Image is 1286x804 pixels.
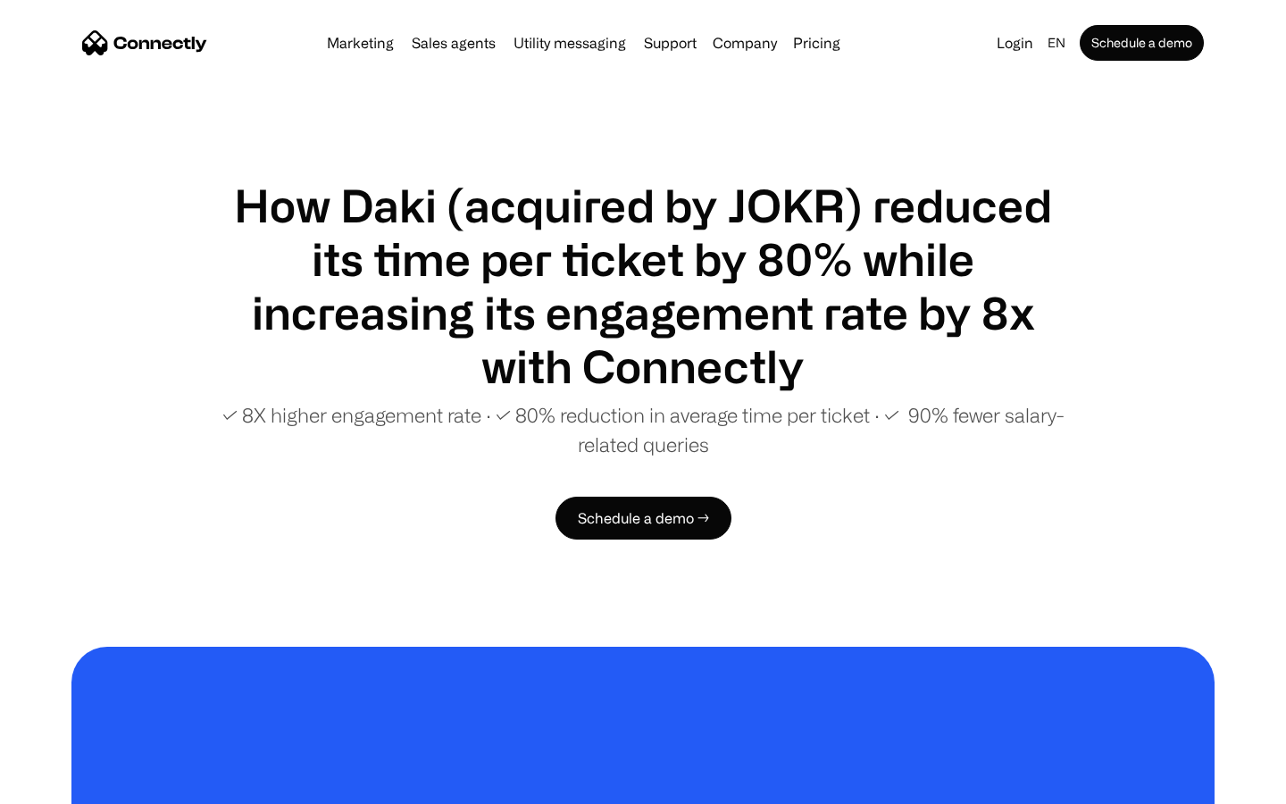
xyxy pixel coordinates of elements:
[320,36,401,50] a: Marketing
[214,179,1072,393] h1: How Daki (acquired by JOKR) reduced its time per ticket by 80% while increasing its engagement ra...
[555,497,731,540] a: Schedule a demo →
[637,36,704,50] a: Support
[1048,30,1065,55] div: en
[18,771,107,798] aside: Language selected: English
[990,30,1040,55] a: Login
[713,30,777,55] div: Company
[36,773,107,798] ul: Language list
[214,400,1072,459] p: ✓ 8X higher engagement rate ∙ ✓ 80% reduction in average time per ticket ∙ ✓ 90% fewer salary-rel...
[506,36,633,50] a: Utility messaging
[405,36,503,50] a: Sales agents
[786,36,848,50] a: Pricing
[1080,25,1204,61] a: Schedule a demo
